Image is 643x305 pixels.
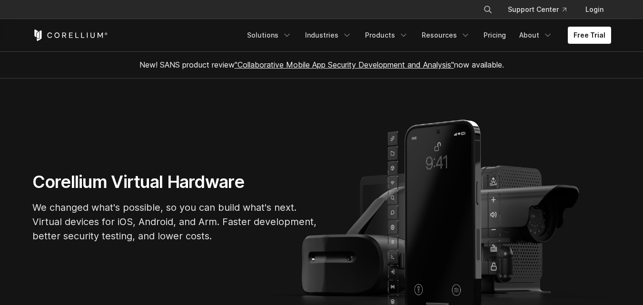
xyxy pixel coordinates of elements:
a: Support Center [500,1,574,18]
a: Resources [416,27,476,44]
a: Industries [299,27,357,44]
p: We changed what's possible, so you can build what's next. Virtual devices for iOS, Android, and A... [32,200,318,243]
a: "Collaborative Mobile App Security Development and Analysis" [235,60,454,69]
a: Login [578,1,611,18]
a: About [514,27,558,44]
div: Navigation Menu [241,27,611,44]
a: Free Trial [568,27,611,44]
button: Search [479,1,496,18]
span: New! SANS product review now available. [139,60,504,69]
div: Navigation Menu [472,1,611,18]
a: Corellium Home [32,30,108,41]
h1: Corellium Virtual Hardware [32,171,318,193]
a: Products [359,27,414,44]
a: Solutions [241,27,297,44]
a: Pricing [478,27,512,44]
